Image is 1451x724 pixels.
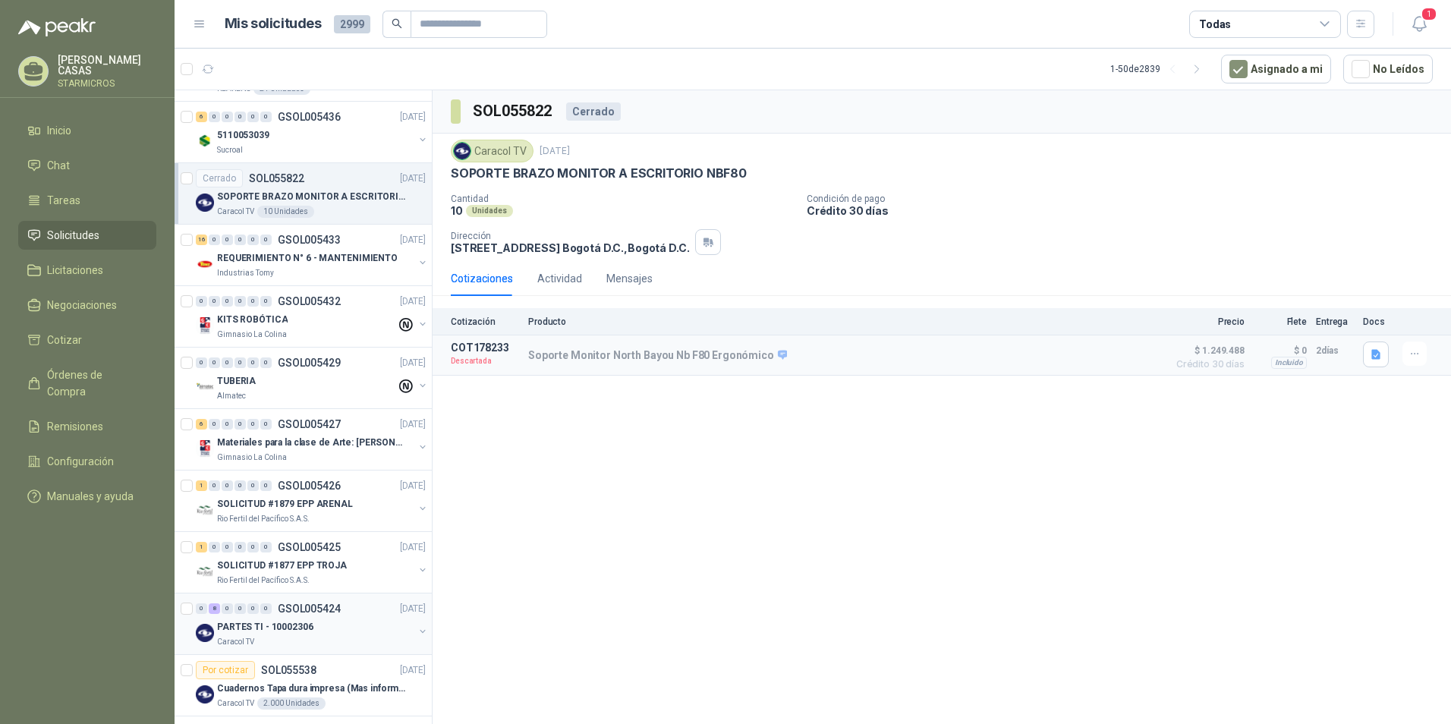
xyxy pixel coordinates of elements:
p: [DATE] [400,110,426,124]
a: Chat [18,151,156,180]
p: Cuadernos Tapa dura impresa (Mas informacion en el adjunto) [217,682,406,696]
span: Negociaciones [47,297,117,313]
a: Solicitudes [18,221,156,250]
div: 0 [234,296,246,307]
div: 0 [260,603,272,614]
span: Tareas [47,192,80,209]
p: [DATE] [540,144,570,159]
div: 0 [260,235,272,245]
a: 0 8 0 0 0 0 GSOL005424[DATE] Company LogoPARTES TI - 10002306Caracol TV [196,600,429,648]
p: Rio Fertil del Pacífico S.A.S. [217,574,310,587]
div: 0 [209,235,220,245]
p: GSOL005432 [278,296,341,307]
div: 0 [209,296,220,307]
span: 1 [1421,7,1437,21]
p: [DATE] [400,356,426,370]
a: 1 0 0 0 0 0 GSOL005425[DATE] Company LogoSOLICITUD #1877 EPP TROJARio Fertil del Pacífico S.A.S. [196,538,429,587]
div: 0 [247,603,259,614]
span: Inicio [47,122,71,139]
img: Company Logo [196,685,214,704]
img: Company Logo [196,132,214,150]
h3: SOL055822 [473,99,554,123]
div: 0 [260,112,272,122]
a: 0 0 0 0 0 0 GSOL005429[DATE] Company LogoTUBERIAAlmatec [196,354,429,402]
img: Company Logo [196,562,214,581]
h1: Mis solicitudes [225,13,322,35]
div: 0 [260,480,272,491]
p: Condición de pago [807,194,1445,204]
span: Chat [47,157,70,174]
div: 8 [209,603,220,614]
p: 5110053039 [217,128,269,143]
div: 0 [260,357,272,368]
p: [DATE] [400,540,426,555]
p: Sucroal [217,144,243,156]
p: Materiales para la clase de Arte: [PERSON_NAME] [217,436,406,450]
div: Mensajes [606,270,653,287]
p: Cotización [451,316,519,327]
div: 0 [234,357,246,368]
div: 0 [196,603,207,614]
span: Órdenes de Compra [47,367,142,400]
p: GSOL005436 [278,112,341,122]
a: Negociaciones [18,291,156,320]
img: Company Logo [196,316,214,335]
span: 2999 [334,15,370,33]
p: SOPORTE BRAZO MONITOR A ESCRITORIO NBF80 [451,165,747,181]
span: Solicitudes [47,227,99,244]
p: 2 días [1316,342,1354,360]
div: 0 [222,296,233,307]
a: 1 0 0 0 0 0 GSOL005426[DATE] Company LogoSOLICITUD #1879 EPP ARENALRio Fertil del Pacífico S.A.S. [196,477,429,525]
p: Rio Fertil del Pacífico S.A.S. [217,513,310,525]
div: 0 [222,603,233,614]
p: Industrias Tomy [217,267,274,279]
div: 0 [234,235,246,245]
div: 0 [222,112,233,122]
p: Dirección [451,231,689,241]
p: [DATE] [400,602,426,616]
div: 0 [222,480,233,491]
p: Docs [1363,316,1393,327]
p: GSOL005433 [278,235,341,245]
div: 16 [196,235,207,245]
p: Almatec [217,390,246,402]
p: Flete [1254,316,1307,327]
div: 0 [234,480,246,491]
div: Caracol TV [451,140,534,162]
p: [DATE] [400,417,426,432]
p: [STREET_ADDRESS] Bogotá D.C. , Bogotá D.C. [451,241,689,254]
p: PARTES TI - 10002306 [217,620,313,634]
div: 6 [196,112,207,122]
p: Soporte Monitor North Bayou Nb F80 Ergonómico [528,349,787,363]
div: 0 [209,419,220,430]
p: [PERSON_NAME] CASAS [58,55,156,76]
a: Remisiones [18,412,156,441]
p: [DATE] [400,479,426,493]
p: TUBERIA [217,374,256,389]
div: 0 [209,357,220,368]
p: GSOL005425 [278,542,341,552]
div: 0 [222,357,233,368]
p: GSOL005426 [278,480,341,491]
p: Gimnasio La Colina [217,329,287,341]
span: Cotizar [47,332,82,348]
p: [DATE] [400,172,426,186]
span: Configuración [47,453,114,470]
div: 0 [222,542,233,552]
p: Precio [1169,316,1245,327]
div: Cerrado [196,169,243,187]
p: Caracol TV [217,697,254,710]
p: GSOL005429 [278,357,341,368]
p: KITS ROBÓTICA [217,313,288,327]
a: CerradoSOL055822[DATE] Company LogoSOPORTE BRAZO MONITOR A ESCRITORIO NBF80Caracol TV10 Unidades [175,163,432,225]
p: SOLICITUD #1879 EPP ARENAL [217,497,353,512]
p: GSOL005427 [278,419,341,430]
div: 2.000 Unidades [257,697,326,710]
span: Manuales y ayuda [47,488,134,505]
div: 0 [247,542,259,552]
div: 1 [196,542,207,552]
img: Company Logo [196,501,214,519]
div: 0 [222,419,233,430]
a: Inicio [18,116,156,145]
img: Company Logo [196,624,214,642]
